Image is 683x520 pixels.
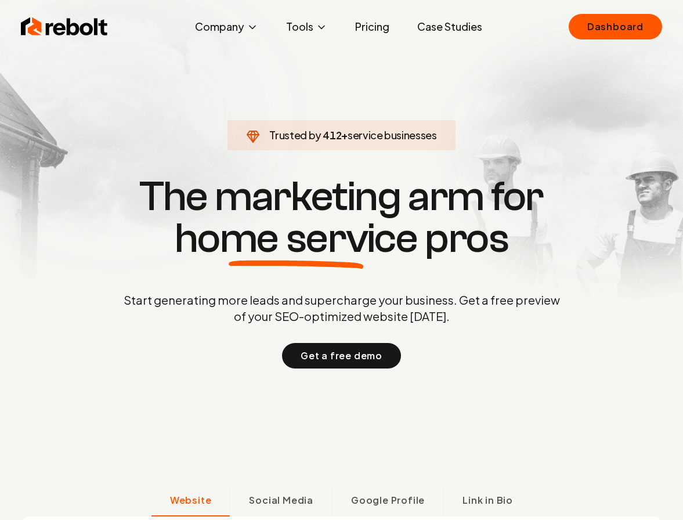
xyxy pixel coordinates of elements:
span: home service [175,218,418,259]
button: Website [151,486,230,517]
span: Social Media [249,493,313,507]
p: Start generating more leads and supercharge your business. Get a free preview of your SEO-optimiz... [121,292,562,324]
button: Social Media [230,486,332,517]
span: Google Profile [351,493,425,507]
button: Get a free demo [282,343,401,369]
button: Tools [277,15,337,38]
a: Case Studies [408,15,492,38]
span: Website [170,493,212,507]
a: Dashboard [569,14,662,39]
span: service businesses [348,128,437,142]
span: Trusted by [269,128,321,142]
span: + [341,128,348,142]
button: Link in Bio [443,486,532,517]
h1: The marketing arm for pros [63,176,620,259]
button: Google Profile [332,486,443,517]
button: Company [186,15,268,38]
img: Rebolt Logo [21,15,108,38]
span: 412 [323,127,341,143]
span: Link in Bio [462,493,513,507]
a: Pricing [346,15,399,38]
